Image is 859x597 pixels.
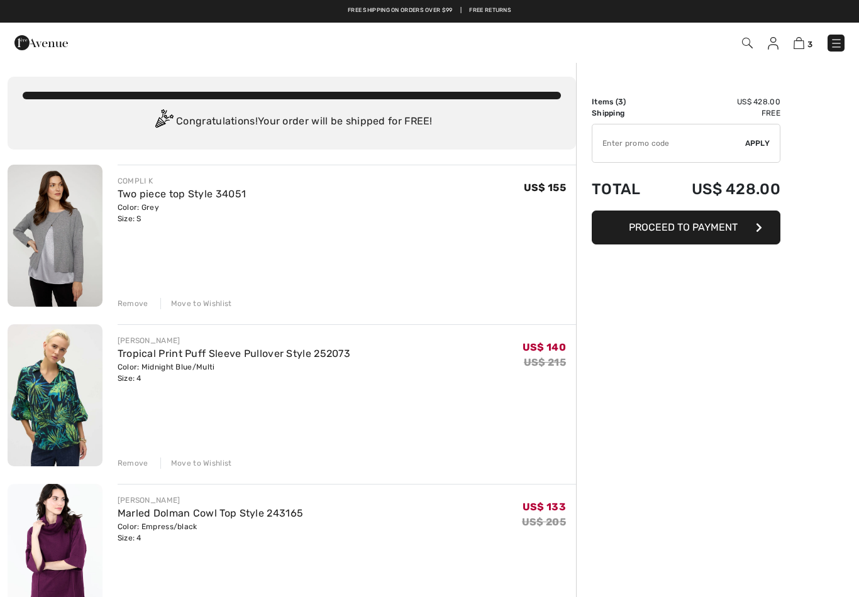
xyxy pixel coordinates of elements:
[118,495,304,506] div: [PERSON_NAME]
[524,356,566,368] s: US$ 215
[118,457,148,469] div: Remove
[658,168,780,211] td: US$ 428.00
[118,202,247,224] div: Color: Grey Size: S
[118,507,304,519] a: Marled Dolman Cowl Top Style 243165
[592,124,745,162] input: Promo code
[523,501,566,513] span: US$ 133
[629,221,738,233] span: Proceed to Payment
[118,175,247,187] div: COMPLI K
[151,109,176,134] img: Congratulation2.svg
[618,97,623,106] span: 3
[658,107,780,119] td: Free
[160,298,232,309] div: Move to Wishlist
[592,168,658,211] td: Total
[794,37,804,49] img: Shopping Bag
[23,109,561,134] div: Congratulations! Your order will be shipped for FREE!
[592,211,780,244] button: Proceed to Payment
[460,6,462,15] span: |
[658,96,780,107] td: US$ 428.00
[118,298,148,309] div: Remove
[14,36,68,48] a: 1ère Avenue
[8,165,103,307] img: Two piece top Style 34051
[522,516,566,528] s: US$ 205
[524,182,566,194] span: US$ 155
[348,6,453,15] a: Free shipping on orders over $99
[160,457,232,469] div: Move to Wishlist
[118,361,350,384] div: Color: Midnight Blue/Multi Size: 4
[794,35,812,50] a: 3
[118,335,350,346] div: [PERSON_NAME]
[118,348,350,359] a: Tropical Print Puff Sleeve Pullover Style 252073
[118,188,247,200] a: Two piece top Style 34051
[523,341,566,353] span: US$ 140
[8,324,103,466] img: Tropical Print Puff Sleeve Pullover Style 252073
[592,107,658,119] td: Shipping
[830,37,843,50] img: Menu
[745,138,770,149] span: Apply
[768,37,779,50] img: My Info
[592,96,658,107] td: Items ( )
[807,40,812,49] span: 3
[742,38,753,48] img: Search
[469,6,511,15] a: Free Returns
[118,521,304,544] div: Color: Empress/black Size: 4
[14,30,68,55] img: 1ère Avenue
